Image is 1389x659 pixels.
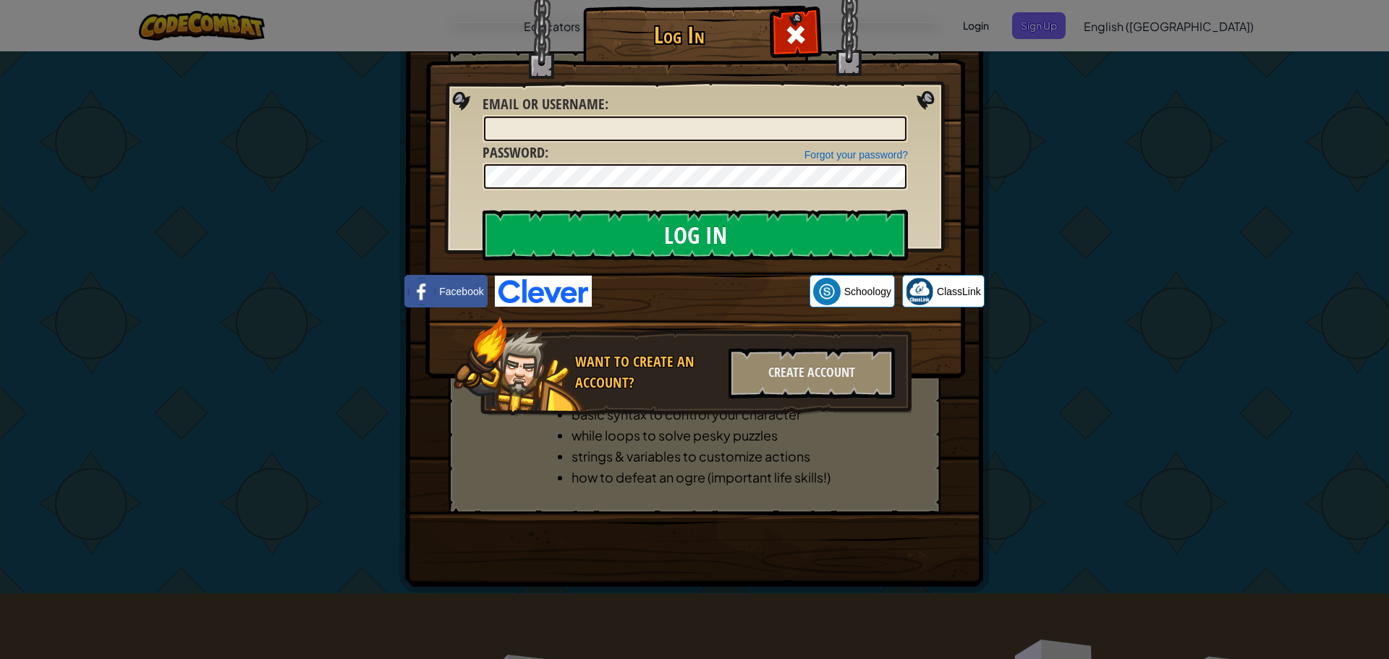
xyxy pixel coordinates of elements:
span: ClassLink [937,284,981,299]
img: facebook_small.png [408,278,436,305]
a: Forgot your password? [804,149,908,161]
iframe: Sign in with Google Button [592,276,810,307]
img: clever-logo-blue.png [495,276,592,307]
label: : [483,94,608,115]
span: Schoology [844,284,891,299]
div: Want to create an account? [575,352,720,393]
img: schoology.png [813,278,841,305]
h1: Log In [587,22,771,48]
span: Facebook [439,284,483,299]
input: Log In [483,210,908,260]
div: Create Account [729,348,895,399]
span: Email or Username [483,94,605,114]
label: : [483,143,548,163]
span: Password [483,143,545,162]
img: classlink-logo-small.png [906,278,933,305]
